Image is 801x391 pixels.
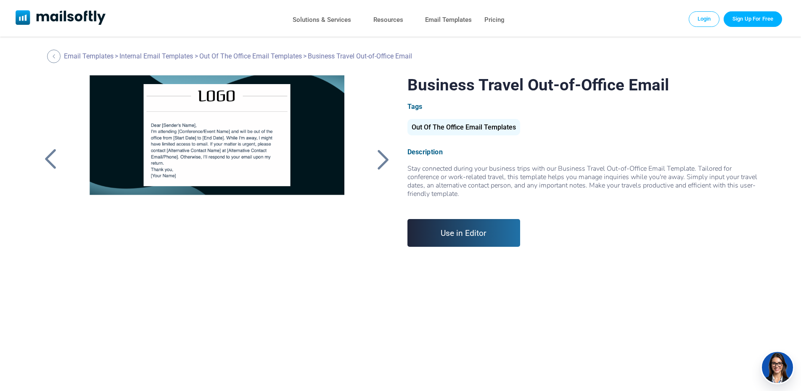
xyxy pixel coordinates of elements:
[407,103,761,111] div: Tags
[724,11,782,26] a: Trial
[407,75,761,94] h1: Business Travel Out-of-Office Email
[293,14,351,26] a: Solutions & Services
[373,14,403,26] a: Resources
[407,219,521,247] a: Use in Editor
[64,52,114,60] a: Email Templates
[119,52,193,60] a: Internal Email Templates
[425,14,472,26] a: Email Templates
[75,75,358,285] a: Business Travel Out-of-Office Email
[407,127,520,130] a: Out Of The Office Email Templates
[484,14,505,26] a: Pricing
[40,148,61,170] a: Back
[199,52,302,60] a: Out Of The Office Email Templates
[407,119,520,135] div: Out Of The Office Email Templates
[47,50,63,63] a: Back
[373,148,394,170] a: Back
[407,148,761,156] div: Description
[689,11,720,26] a: Login
[407,164,757,198] span: Stay connected during your business trips with our Business Travel Out-of-Office Email Template. ...
[16,10,106,26] a: Mailsoftly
